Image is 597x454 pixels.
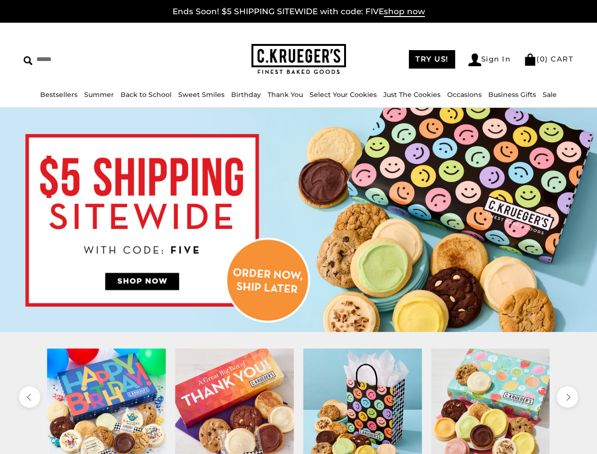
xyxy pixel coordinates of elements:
a: Bestsellers [40,90,78,99]
a: Sign In [468,53,511,66]
a: Occasions [447,90,482,99]
a: Ends Soon! $5 SHIPPING SITEWIDE with code: FIVEshop now [173,7,425,17]
a: Business Gifts [488,90,536,99]
a: Thank You [268,90,303,99]
a: TRY US! [409,50,455,69]
button: previous [19,386,40,408]
button: next [557,386,578,408]
a: Just The Cookies [383,90,441,99]
img: Bag [524,53,536,66]
a: Select Your Cookies [310,90,377,99]
a: Birthday [231,90,261,99]
input: Search [24,52,149,67]
span: shop now [384,7,425,17]
a: Sale [543,90,557,99]
img: C.KRUEGER'S [251,44,346,75]
a: (0) CART [524,54,573,63]
a: Summer [84,90,114,99]
a: Sweet Smiles [178,90,225,99]
img: Search [24,56,33,65]
img: Account [468,53,481,66]
span: 0 [540,54,545,63]
a: Back to School [121,90,172,99]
